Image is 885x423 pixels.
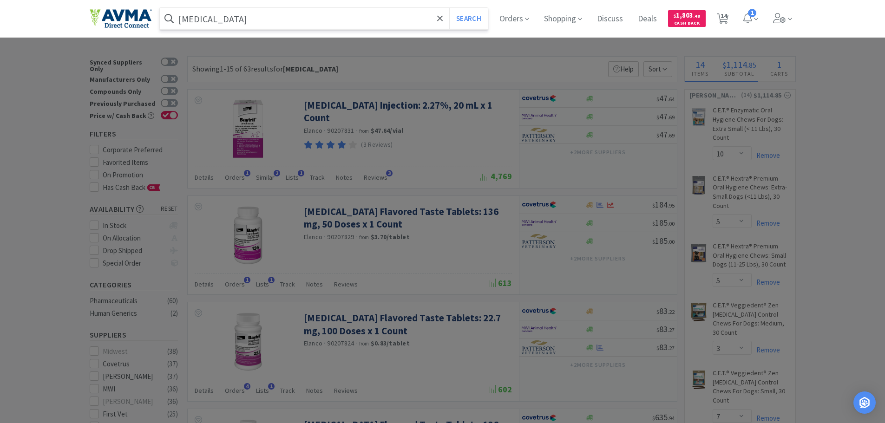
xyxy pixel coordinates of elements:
[674,13,676,19] span: $
[853,391,876,414] div: Open Intercom Messenger
[713,16,732,24] a: 14
[748,9,756,17] span: 1
[160,8,488,29] input: Search by item, sku, manufacturer, ingredient, size...
[90,9,152,28] img: e4e33dab9f054f5782a47901c742baa9_102.png
[593,15,627,23] a: Discuss
[449,8,488,29] button: Search
[693,13,700,19] span: . 48
[668,6,706,31] a: $1,803.48Cash Back
[674,21,700,27] span: Cash Back
[634,15,661,23] a: Deals
[674,11,700,20] span: 1,803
